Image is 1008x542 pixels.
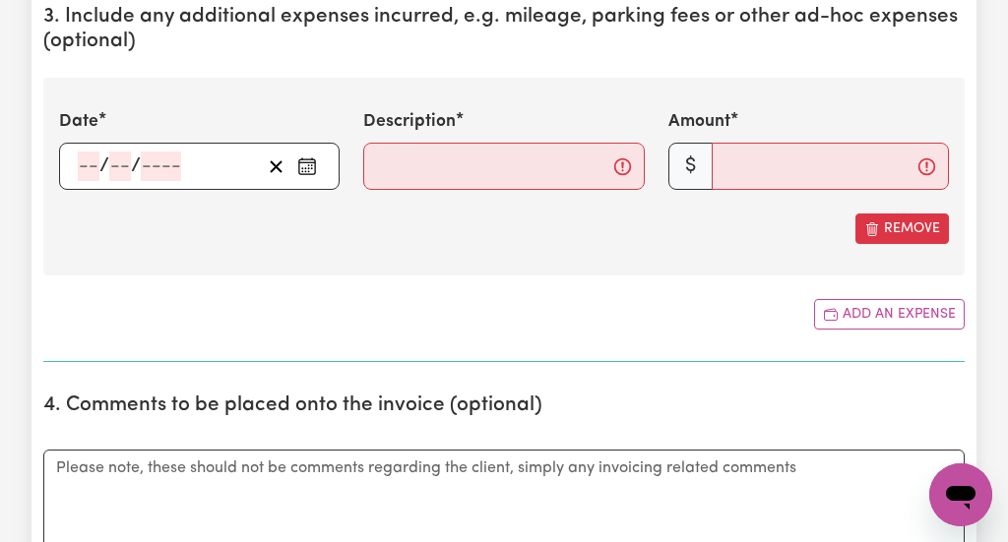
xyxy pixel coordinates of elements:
[929,463,992,526] iframe: Button to launch messaging window
[131,155,141,177] span: /
[363,109,456,135] label: Description
[668,109,730,135] label: Amount
[59,109,98,135] label: Date
[855,213,949,244] button: Remove this expense
[814,299,965,330] button: Add another expense
[668,143,713,190] span: $
[109,151,131,181] input: --
[261,151,291,181] button: Clear date
[99,155,109,177] span: /
[78,151,99,181] input: --
[141,151,181,181] input: ----
[43,393,965,418] h2: 4. Comments to be placed onto the invoice (optional)
[291,151,323,181] button: Enter the date of expense
[43,5,965,54] h2: 3. Include any additional expenses incurred, e.g. mileage, parking fees or other ad-hoc expenses ...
